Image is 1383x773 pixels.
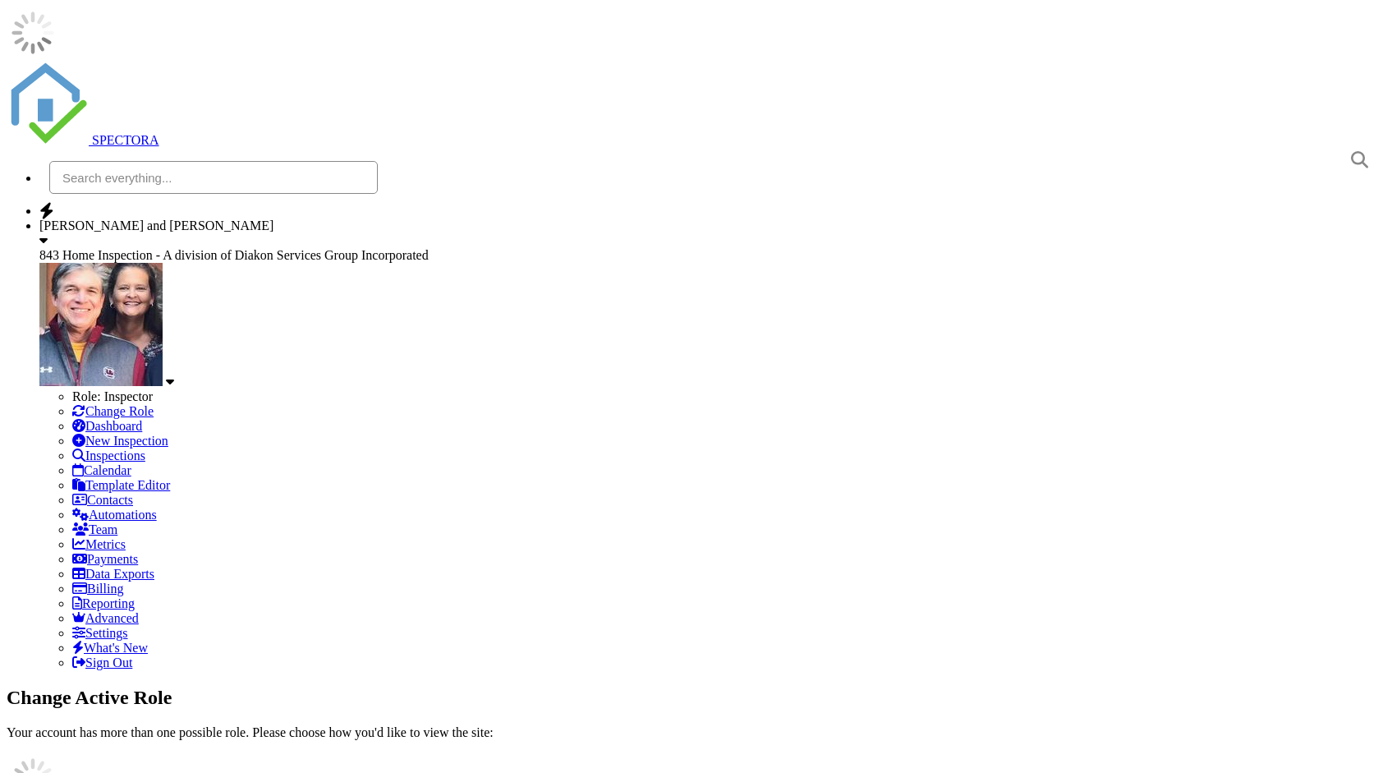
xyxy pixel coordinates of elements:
[39,263,163,386] img: mark_and_elaine_photo.jpg
[72,508,157,522] a: Automations
[72,537,126,551] a: Metrics
[72,567,154,581] a: Data Exports
[72,522,117,536] a: Team
[72,552,138,566] a: Payments
[72,463,131,477] a: Calendar
[7,725,1376,740] p: Your account has more than one possible role. Please choose how you'd like to view the site:
[72,656,132,669] a: Sign Out
[7,62,89,145] img: The Best Home Inspection Software - Spectora
[72,641,148,655] a: What's New
[72,419,142,433] a: Dashboard
[7,133,159,147] a: SPECTORA
[39,248,1376,263] div: 843 Home Inspection - A division of Diakon Services Group Incorporated
[92,133,159,147] span: SPECTORA
[39,219,1376,233] div: [PERSON_NAME] and [PERSON_NAME]
[7,687,1376,709] h2: Change Active Role
[72,582,123,596] a: Billing
[72,434,168,448] a: New Inspection
[72,404,154,418] a: Change Role
[7,7,59,59] img: loading-93afd81d04378562ca97960a6d0abf470c8f8241ccf6a1b4da771bf876922d1b.gif
[72,493,133,507] a: Contacts
[72,596,135,610] a: Reporting
[72,389,153,403] span: Role: Inspector
[72,478,170,492] a: Template Editor
[72,611,139,625] a: Advanced
[72,449,145,462] a: Inspections
[72,626,128,640] a: Settings
[49,161,378,194] input: Search everything...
